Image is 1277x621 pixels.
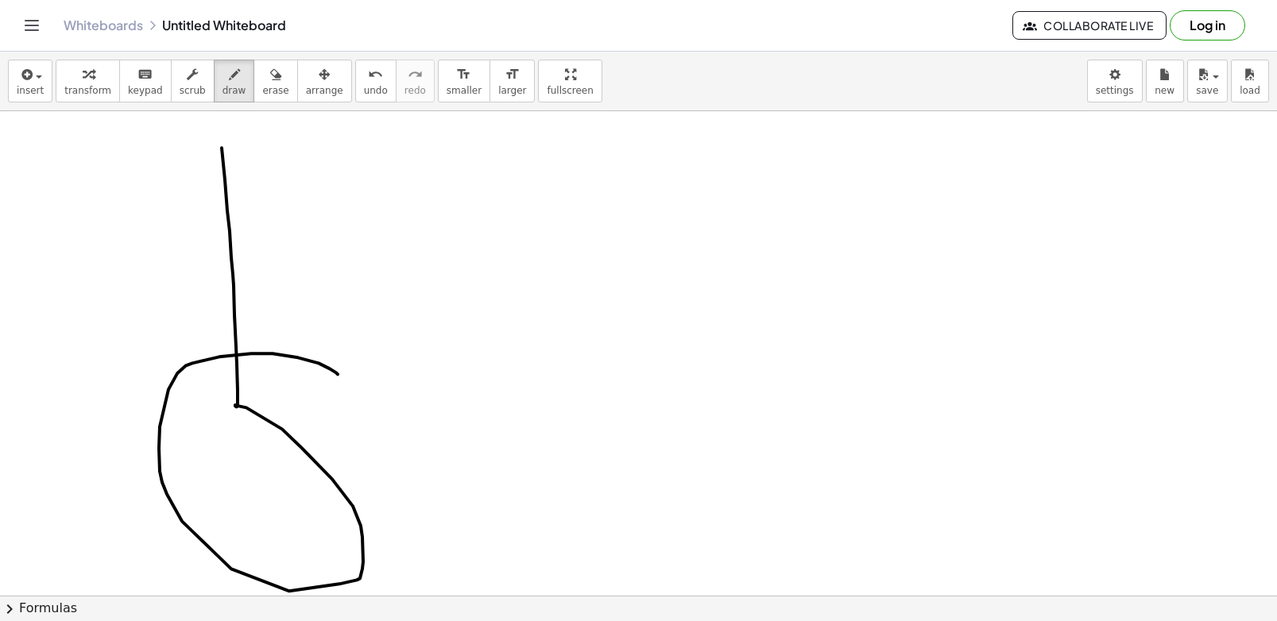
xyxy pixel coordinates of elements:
span: scrub [180,85,206,96]
button: arrange [297,60,352,102]
span: smaller [447,85,482,96]
span: settings [1096,85,1134,96]
button: Log in [1170,10,1245,40]
span: Collaborate Live [1026,18,1153,33]
button: Toggle navigation [19,13,45,38]
button: format_sizelarger [490,60,535,102]
i: format_size [505,65,520,84]
button: save [1187,60,1228,102]
button: transform [56,60,120,102]
button: insert [8,60,52,102]
button: undoundo [355,60,397,102]
span: erase [262,85,288,96]
span: draw [223,85,246,96]
button: scrub [171,60,215,102]
button: new [1146,60,1184,102]
span: keypad [128,85,163,96]
span: larger [498,85,526,96]
span: insert [17,85,44,96]
button: redoredo [396,60,435,102]
button: format_sizesmaller [438,60,490,102]
span: new [1155,85,1174,96]
button: Collaborate Live [1012,11,1167,40]
span: redo [404,85,426,96]
button: fullscreen [538,60,602,102]
i: undo [368,65,383,84]
span: arrange [306,85,343,96]
button: draw [214,60,255,102]
a: Whiteboards [64,17,143,33]
button: settings [1087,60,1143,102]
i: keyboard [137,65,153,84]
span: fullscreen [547,85,593,96]
button: erase [253,60,297,102]
i: redo [408,65,423,84]
button: keyboardkeypad [119,60,172,102]
button: load [1231,60,1269,102]
i: format_size [456,65,471,84]
span: undo [364,85,388,96]
span: save [1196,85,1218,96]
span: load [1240,85,1260,96]
span: transform [64,85,111,96]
